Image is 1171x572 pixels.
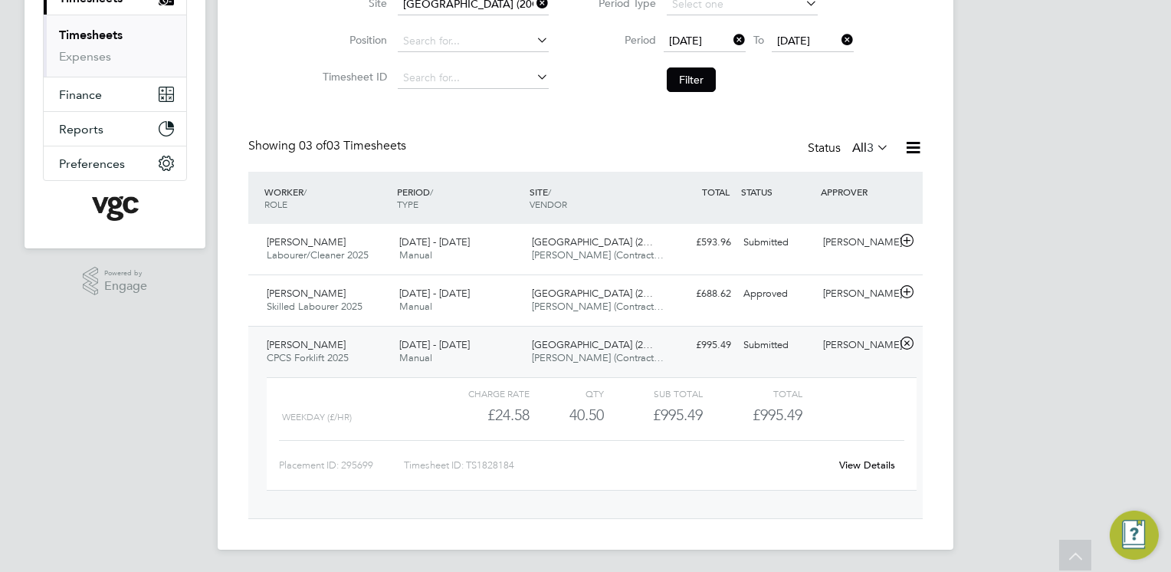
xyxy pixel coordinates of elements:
div: £688.62 [658,281,737,307]
div: £995.49 [604,403,703,428]
span: [DATE] [777,34,810,48]
span: 3 [867,140,874,156]
span: £995.49 [753,406,802,424]
div: Submitted [737,333,817,358]
input: Search for... [398,67,549,89]
div: Showing [248,138,409,154]
span: [GEOGRAPHIC_DATA] (2… [532,287,653,300]
span: Reports [59,122,103,136]
div: £995.49 [658,333,737,358]
div: PERIOD [393,178,526,218]
span: 03 Timesheets [299,138,406,153]
span: [PERSON_NAME] [267,287,346,300]
div: STATUS [737,178,817,205]
span: Manual [399,248,432,261]
div: QTY [530,384,604,403]
div: [PERSON_NAME] [817,281,897,307]
span: Preferences [59,156,125,171]
div: APPROVER [817,178,897,205]
div: [PERSON_NAME] [817,230,897,255]
div: Submitted [737,230,817,255]
span: Manual [399,351,432,364]
span: TOTAL [702,186,730,198]
input: Search for... [398,31,549,52]
span: / [303,186,307,198]
span: [PERSON_NAME] (Contract… [532,351,664,364]
div: [PERSON_NAME] [817,333,897,358]
div: Timesheets [44,15,186,77]
span: Labourer/Cleaner 2025 [267,248,369,261]
div: 40.50 [530,403,604,428]
span: [DATE] [669,34,702,48]
a: Expenses [59,49,111,64]
a: Go to home page [43,196,187,221]
div: SITE [526,178,658,218]
span: [DATE] - [DATE] [399,287,470,300]
span: Manual [399,300,432,313]
span: [PERSON_NAME] (Contract… [532,300,664,313]
span: ROLE [264,198,287,210]
label: All [852,140,889,156]
span: 03 of [299,138,326,153]
span: [PERSON_NAME] (Contract… [532,248,664,261]
span: Finance [59,87,102,102]
button: Reports [44,112,186,146]
span: / [548,186,551,198]
span: Engage [104,280,147,293]
span: Powered by [104,267,147,280]
span: [DATE] - [DATE] [399,338,470,351]
span: [DATE] - [DATE] [399,235,470,248]
div: £24.58 [431,403,530,428]
a: Powered byEngage [83,267,148,296]
button: Preferences [44,146,186,180]
span: WEEKDAY (£/HR) [282,412,352,422]
div: Timesheet ID: TS1828184 [404,453,829,478]
label: Timesheet ID [318,70,387,84]
button: Finance [44,77,186,111]
label: Period [587,33,656,47]
button: Engage Resource Center [1110,511,1159,560]
img: vgcgroup-logo-retina.png [92,196,139,221]
div: Placement ID: 295699 [279,453,404,478]
span: TYPE [397,198,418,210]
div: Approved [737,281,817,307]
button: Filter [667,67,716,92]
span: VENDOR [530,198,567,210]
div: £593.96 [658,230,737,255]
span: [GEOGRAPHIC_DATA] (2… [532,235,653,248]
span: Skilled Labourer 2025 [267,300,362,313]
div: Total [703,384,802,403]
label: Position [318,33,387,47]
div: Charge rate [431,384,530,403]
div: WORKER [261,178,393,218]
span: / [430,186,433,198]
span: CPCS Forklift 2025 [267,351,349,364]
a: View Details [839,459,895,472]
span: [GEOGRAPHIC_DATA] (2… [532,338,653,351]
span: To [749,30,769,50]
span: [PERSON_NAME] [267,338,346,351]
div: Sub Total [604,384,703,403]
a: Timesheets [59,28,123,42]
span: [PERSON_NAME] [267,235,346,248]
div: Status [808,138,892,159]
